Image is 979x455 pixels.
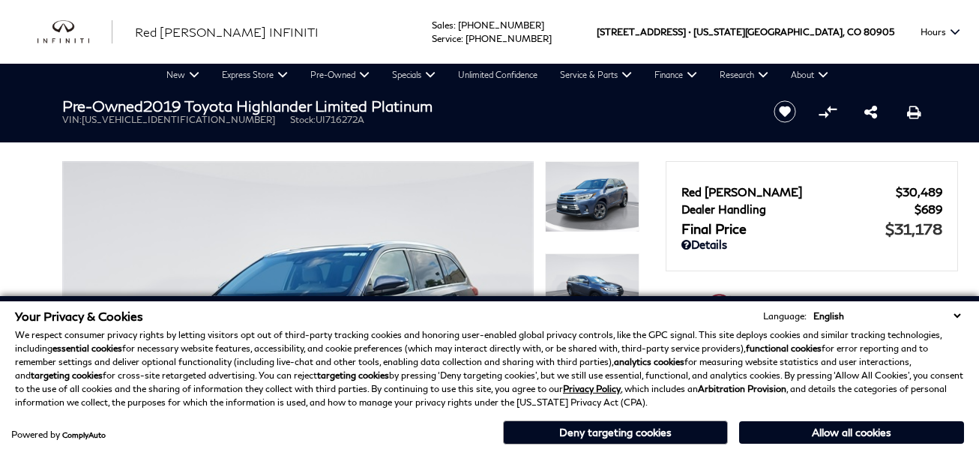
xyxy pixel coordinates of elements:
span: Stock: [290,114,316,125]
span: : [461,33,463,44]
span: [US_VEHICLE_IDENTIFICATION_NUMBER] [82,114,275,125]
button: Save vehicle [768,100,801,124]
button: Deny targeting cookies [503,421,728,445]
select: Language Select [810,309,964,323]
a: Pre-Owned [299,64,381,86]
nav: Main Navigation [155,64,840,86]
strong: essential cookies [52,343,122,354]
p: We respect consumer privacy rights by letting visitors opt out of third-party tracking cookies an... [15,328,964,409]
span: Sales [432,19,454,31]
span: $30,489 [896,185,942,199]
span: UI716272A [316,114,364,125]
a: Service & Parts [549,64,643,86]
img: Used 2019 Shoreline Blue Pearl Toyota Limited Platinum image 1 [545,161,639,232]
span: Service [432,33,461,44]
a: Print this Pre-Owned 2019 Toyota Highlander Limited Platinum [907,103,921,121]
a: Specials [381,64,447,86]
a: Express Store [211,64,299,86]
a: About [780,64,840,86]
img: INFINITI [37,20,112,44]
a: Unlimited Confidence [447,64,549,86]
span: Red [PERSON_NAME] [681,185,896,199]
a: New [155,64,211,86]
span: VIN: [62,114,82,125]
a: Dealer Handling $689 [681,202,942,216]
span: $689 [915,202,942,216]
a: Red [PERSON_NAME] INFINITI [135,23,319,41]
a: [STREET_ADDRESS] • [US_STATE][GEOGRAPHIC_DATA], CO 80905 [597,26,894,37]
a: Research [708,64,780,86]
strong: targeting cookies [31,370,103,381]
a: infiniti [37,20,112,44]
a: [PHONE_NUMBER] [466,33,552,44]
h1: 2019 Toyota Highlander Limited Platinum [62,97,748,114]
strong: Pre-Owned [62,97,143,115]
strong: targeting cookies [317,370,389,381]
span: Final Price [681,220,885,237]
a: [PHONE_NUMBER] [458,19,544,31]
a: Share this Pre-Owned 2019 Toyota Highlander Limited Platinum [864,103,877,121]
div: Language: [763,312,807,321]
a: Final Price $31,178 [681,220,942,238]
a: Finance [643,64,708,86]
a: ComplyAuto [62,430,106,439]
div: Powered by [11,430,106,439]
span: $31,178 [885,220,942,238]
strong: analytics cookies [614,356,684,367]
strong: Arbitration Provision [698,383,786,394]
span: Your Privacy & Cookies [15,309,143,323]
img: Used 2019 Shoreline Blue Pearl Toyota Limited Platinum image 2 [545,253,639,325]
span: : [454,19,456,31]
a: Details [681,238,942,251]
button: Allow all cookies [739,421,964,444]
a: Privacy Policy [563,383,621,394]
span: Dealer Handling [681,202,915,216]
a: Red [PERSON_NAME] $30,489 [681,185,942,199]
button: Compare vehicle [816,100,839,123]
strong: functional cookies [746,343,822,354]
span: Red [PERSON_NAME] INFINITI [135,25,319,39]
